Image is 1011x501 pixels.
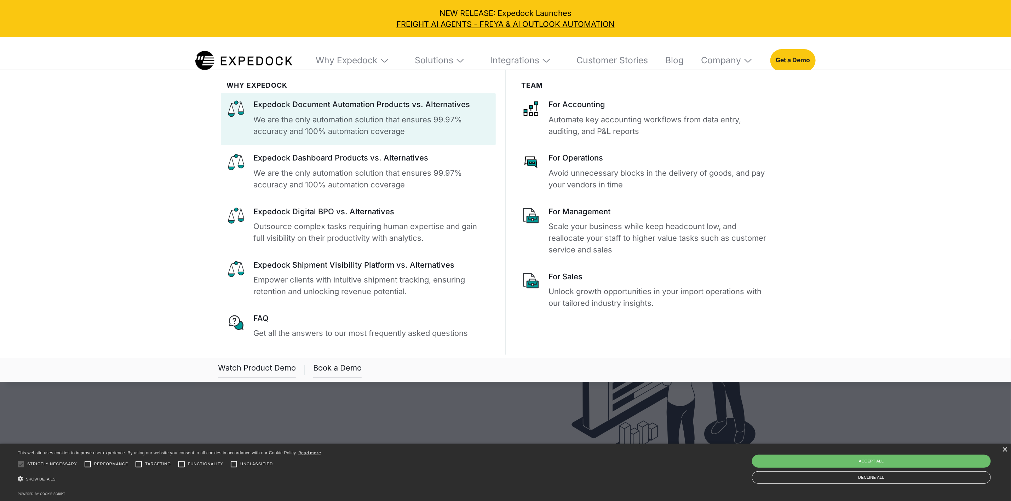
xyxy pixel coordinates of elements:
[226,81,490,89] div: WHy Expedock
[548,99,769,110] div: For Accounting
[298,450,321,455] a: Read more
[254,274,490,297] p: Empower clients with intuitive shipment tracking, ensuring retention and unlocking revenue potent...
[752,455,991,467] div: Accept all
[218,362,296,378] div: Watch Product Demo
[548,271,769,282] div: For Sales
[188,461,223,467] span: Functionality
[18,472,321,486] div: Show details
[521,81,769,89] div: Team
[254,313,490,324] div: FAQ
[218,362,296,378] a: open lightbox
[254,327,490,339] p: Get all the answers to our most frequently asked questions
[548,286,769,309] p: Unlock growth opportunities in your import operations with our tailored industry insights.
[226,260,490,297] a: Expedock Shipment Visibility Platform vs. AlternativesEmpower clients with intuitive shipment tra...
[548,114,769,137] p: Automate key accounting workflows from data entry, auditing, and P&L reports
[894,425,1011,501] iframe: Chat Widget
[26,477,56,481] span: Show details
[145,461,171,467] span: Targeting
[18,450,297,455] span: This website uses cookies to improve user experience. By using our website you consent to all coo...
[316,55,378,66] div: Why Expedock
[482,37,559,83] div: Integrations
[490,55,539,66] div: Integrations
[548,152,769,163] div: For Operations
[226,313,490,339] a: FAQGet all the answers to our most frequently asked questions
[94,461,128,467] span: Performance
[701,55,741,66] div: Company
[18,492,65,496] a: Powered by cookie-script
[548,167,769,191] p: Avoid unnecessary blocks in the delivery of goods, and pay your vendors in time
[548,221,769,256] p: Scale your business while keep headcount low, and reallocate your staff to higher value tasks suc...
[254,152,490,163] div: Expedock Dashboard Products vs. Alternatives
[657,37,684,83] a: Blog
[226,206,490,244] a: Expedock Digital BPO vs. AlternativesOutsource complex tasks requiring human expertise and gain f...
[254,99,490,110] div: Expedock Document Automation Products vs. Alternatives
[521,99,769,137] a: For AccountingAutomate key accounting workflows from data entry, auditing, and P&L reports
[27,461,77,467] span: Strictly necessary
[521,206,769,256] a: For ManagementScale your business while keep headcount low, and reallocate your staff to higher v...
[254,114,490,137] p: We are the only automation solution that ensures 99.97% accuracy and 100% automation coverage
[313,362,362,378] a: Book a Demo
[569,37,648,83] a: Customer Stories
[693,37,760,83] div: Company
[8,19,1003,30] a: FREIGHT AI AGENTS - FREYA & AI OUTLOOK AUTOMATION
[254,206,490,217] div: Expedock Digital BPO vs. Alternatives
[8,8,1003,29] div: NEW RELEASE: Expedock Launches
[254,221,490,244] p: Outsource complex tasks requiring human expertise and gain full visibility on their productivity ...
[415,55,453,66] div: Solutions
[752,471,991,484] div: Decline all
[254,260,490,270] div: Expedock Shipment Visibility Platform vs. Alternatives
[521,271,769,309] a: For SalesUnlock growth opportunities in your import operations with our tailored industry insights.
[254,167,490,191] p: We are the only automation solution that ensures 99.97% accuracy and 100% automation coverage
[226,152,490,190] a: Expedock Dashboard Products vs. AlternativesWe are the only automation solution that ensures 99.9...
[770,49,816,72] a: Get a Demo
[548,206,769,217] div: For Management
[240,461,273,467] span: Unclassified
[407,37,473,83] div: Solutions
[226,99,490,137] a: Expedock Document Automation Products vs. AlternativesWe are the only automation solution that en...
[521,152,769,190] a: For OperationsAvoid unnecessary blocks in the delivery of goods, and pay your vendors in time
[308,37,397,83] div: Why Expedock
